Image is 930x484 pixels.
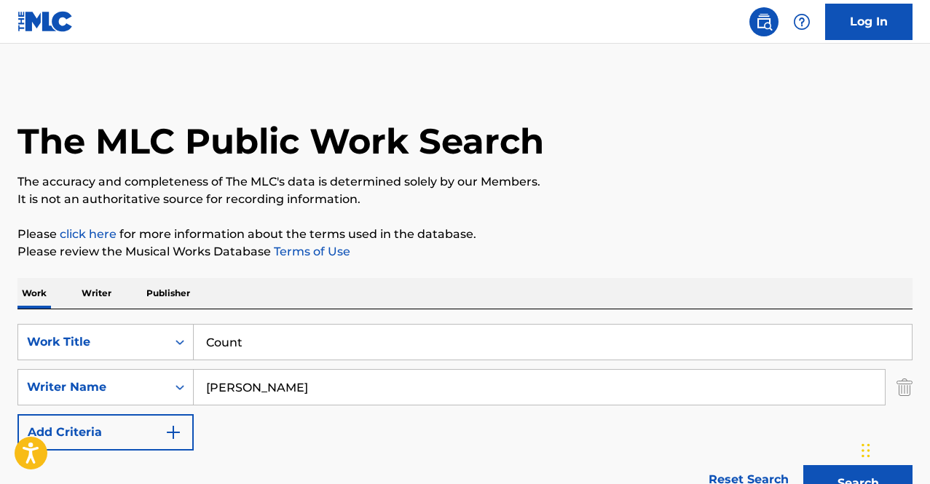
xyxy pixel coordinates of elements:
[142,278,194,309] p: Publisher
[17,243,913,261] p: Please review the Musical Works Database
[77,278,116,309] p: Writer
[27,333,158,351] div: Work Title
[862,429,870,472] div: Drag
[17,226,913,243] p: Please for more information about the terms used in the database.
[17,11,74,32] img: MLC Logo
[17,173,913,191] p: The accuracy and completeness of The MLC's data is determined solely by our Members.
[17,191,913,208] p: It is not an authoritative source for recording information.
[825,4,913,40] a: Log In
[896,369,913,405] img: Delete Criterion
[27,378,158,396] div: Writer Name
[857,414,930,484] iframe: Chat Widget
[755,13,773,31] img: search
[749,7,779,36] a: Public Search
[793,13,811,31] img: help
[60,227,117,241] a: click here
[17,414,194,451] button: Add Criteria
[787,7,816,36] div: Help
[17,278,51,309] p: Work
[271,245,350,258] a: Terms of Use
[165,424,182,441] img: 9d2ae6d4665cec9f34b9.svg
[17,119,544,163] h1: The MLC Public Work Search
